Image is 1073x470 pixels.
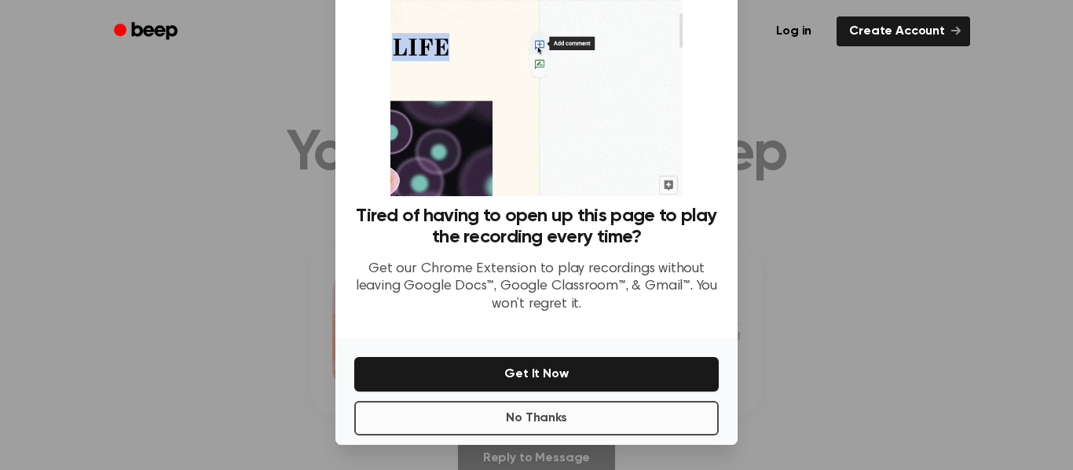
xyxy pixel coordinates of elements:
[760,13,827,49] a: Log in
[354,206,719,248] h3: Tired of having to open up this page to play the recording every time?
[354,401,719,435] button: No Thanks
[837,16,970,46] a: Create Account
[103,16,192,47] a: Beep
[354,357,719,392] button: Get It Now
[354,261,719,314] p: Get our Chrome Extension to play recordings without leaving Google Docs™, Google Classroom™, & Gm...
